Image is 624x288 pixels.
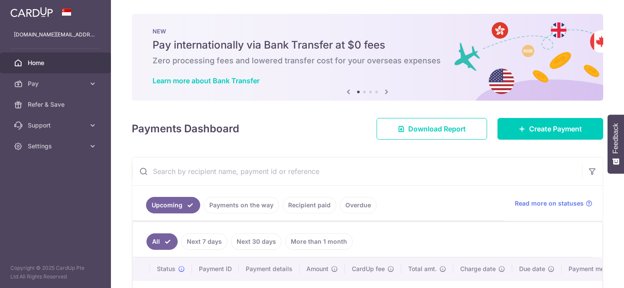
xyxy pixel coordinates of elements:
a: Recipient paid [283,197,336,213]
img: Bank transfer banner [132,14,603,101]
span: Total amt. [408,265,437,273]
span: Download Report [408,124,466,134]
span: Support [28,121,85,130]
h6: Zero processing fees and lowered transfer cost for your overseas expenses [153,56,582,66]
a: Download Report [377,118,487,140]
span: Create Payment [529,124,582,134]
a: More than 1 month [285,233,353,250]
span: Status [157,265,175,273]
span: Read more on statuses [515,199,584,208]
a: Payments on the way [204,197,279,213]
span: Amount [306,265,328,273]
a: Next 30 days [231,233,282,250]
a: Next 7 days [181,233,227,250]
h5: Pay internationally via Bank Transfer at $0 fees [153,38,582,52]
th: Payment ID [192,258,239,280]
p: [DOMAIN_NAME][EMAIL_ADDRESS][DOMAIN_NAME] [14,30,97,39]
span: Home [28,59,85,67]
span: Feedback [612,123,620,154]
span: Pay [28,79,85,88]
span: CardUp fee [352,265,385,273]
img: CardUp [10,7,53,17]
h4: Payments Dashboard [132,121,239,137]
th: Payment details [239,258,299,280]
span: Due date [519,265,545,273]
a: Create Payment [497,118,603,140]
button: Feedback - Show survey [608,115,624,173]
span: Charge date [460,265,496,273]
span: Refer & Save [28,100,85,109]
input: Search by recipient name, payment id or reference [132,157,582,185]
a: Upcoming [146,197,200,213]
p: NEW [153,28,582,35]
a: Read more on statuses [515,199,592,208]
a: Learn more about Bank Transfer [153,76,260,85]
a: Overdue [340,197,377,213]
a: All [146,233,178,250]
span: Settings [28,142,85,151]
